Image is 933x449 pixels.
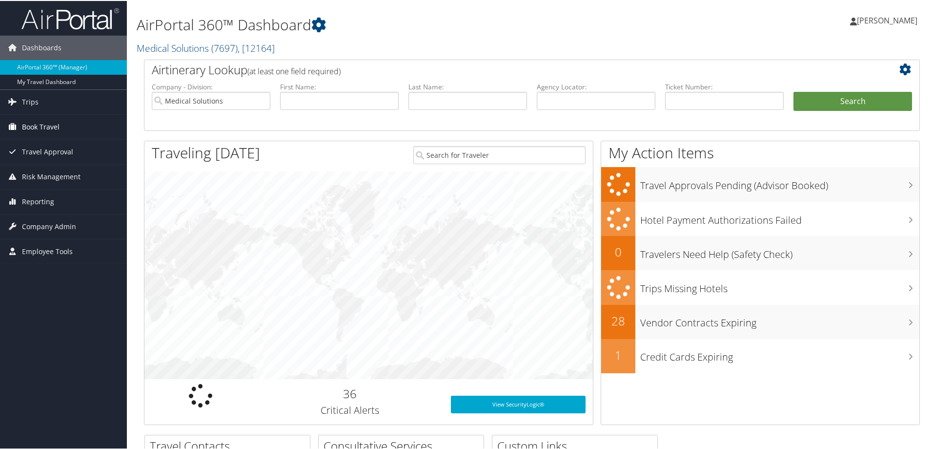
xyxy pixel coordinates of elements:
[640,208,919,226] h3: Hotel Payment Authorizations Failed
[408,81,527,91] label: Last Name:
[601,346,635,363] h2: 1
[22,114,60,138] span: Book Travel
[413,145,586,163] input: Search for Traveler
[22,214,76,238] span: Company Admin
[22,89,39,113] span: Trips
[601,304,919,338] a: 28Vendor Contracts Expiring
[601,166,919,201] a: Travel Approvals Pending (Advisor Booked)
[601,235,919,269] a: 0Travelers Need Help (Safety Check)
[137,41,275,54] a: Medical Solutions
[247,65,341,76] span: (at least one field required)
[21,6,119,29] img: airportal-logo.png
[152,142,260,162] h1: Traveling [DATE]
[211,41,238,54] span: ( 7697 )
[280,81,399,91] label: First Name:
[640,310,919,329] h3: Vendor Contracts Expiring
[537,81,655,91] label: Agency Locator:
[264,385,436,401] h2: 36
[601,201,919,235] a: Hotel Payment Authorizations Failed
[601,142,919,162] h1: My Action Items
[152,61,848,77] h2: Airtinerary Lookup
[22,35,61,59] span: Dashboards
[152,81,270,91] label: Company - Division:
[238,41,275,54] span: , [ 12164 ]
[264,403,436,416] h3: Critical Alerts
[640,276,919,295] h3: Trips Missing Hotels
[601,269,919,304] a: Trips Missing Hotels
[640,242,919,260] h3: Travelers Need Help (Safety Check)
[601,243,635,259] h2: 0
[640,173,919,192] h3: Travel Approvals Pending (Advisor Booked)
[793,91,912,110] button: Search
[850,5,927,34] a: [PERSON_NAME]
[451,395,586,412] a: View SecurityLogic®
[22,164,81,188] span: Risk Management
[665,81,784,91] label: Ticket Number:
[22,189,54,213] span: Reporting
[601,312,635,328] h2: 28
[22,139,73,163] span: Travel Approval
[137,14,664,34] h1: AirPortal 360™ Dashboard
[640,344,919,363] h3: Credit Cards Expiring
[857,14,917,25] span: [PERSON_NAME]
[601,338,919,372] a: 1Credit Cards Expiring
[22,238,73,263] span: Employee Tools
